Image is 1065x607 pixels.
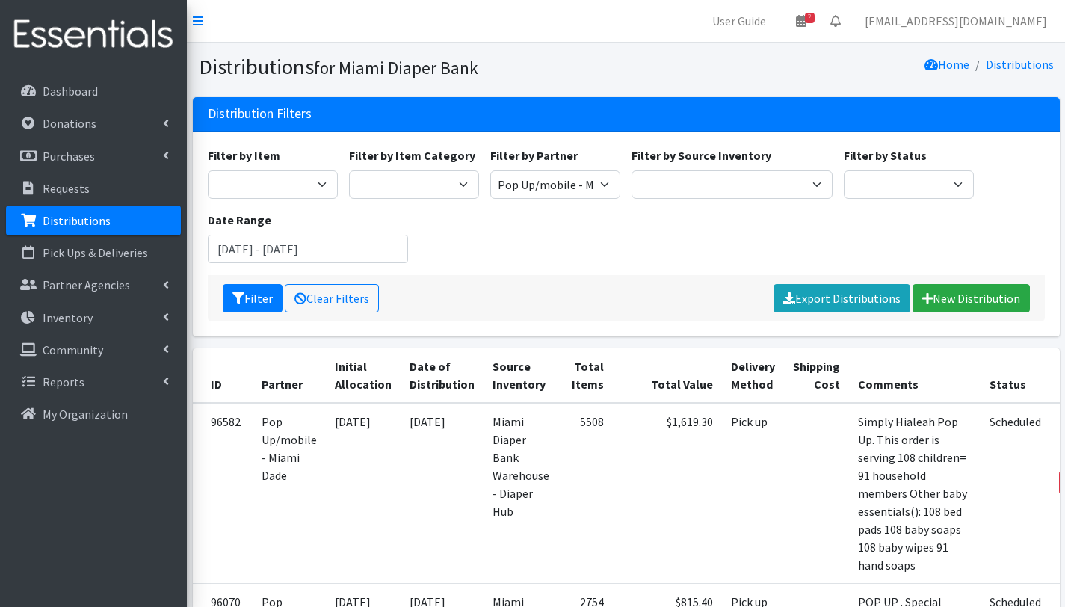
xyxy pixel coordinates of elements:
[43,375,84,389] p: Reports
[986,57,1054,72] a: Distributions
[199,54,621,80] h1: Distributions
[43,407,128,422] p: My Organization
[484,403,558,584] td: Miami Diaper Bank Warehouse - Diaper Hub
[223,284,283,312] button: Filter
[6,141,181,171] a: Purchases
[314,57,478,78] small: for Miami Diaper Bank
[43,149,95,164] p: Purchases
[43,116,96,131] p: Donations
[6,173,181,203] a: Requests
[6,399,181,429] a: My Organization
[853,6,1059,36] a: [EMAIL_ADDRESS][DOMAIN_NAME]
[401,403,484,584] td: [DATE]
[326,403,401,584] td: [DATE]
[784,6,818,36] a: 2
[326,348,401,403] th: Initial Allocation
[774,284,910,312] a: Export Distributions
[6,367,181,397] a: Reports
[6,76,181,106] a: Dashboard
[6,10,181,60] img: HumanEssentials
[253,403,326,584] td: Pop Up/mobile - Miami Dade
[43,84,98,99] p: Dashboard
[208,235,409,263] input: January 1, 2011 - December 31, 2011
[849,348,981,403] th: Comments
[700,6,778,36] a: User Guide
[913,284,1030,312] a: New Distribution
[43,310,93,325] p: Inventory
[208,106,312,122] h3: Distribution Filters
[401,348,484,403] th: Date of Distribution
[43,245,148,260] p: Pick Ups & Deliveries
[490,147,578,164] label: Filter by Partner
[208,211,271,229] label: Date Range
[193,348,253,403] th: ID
[981,403,1050,584] td: Scheduled
[805,13,815,23] span: 2
[849,403,981,584] td: Simply Hialeah Pop Up. This order is serving 108 children= 91 household members Other baby essent...
[6,270,181,300] a: Partner Agencies
[784,348,849,403] th: Shipping Cost
[6,335,181,365] a: Community
[43,277,130,292] p: Partner Agencies
[558,348,613,403] th: Total Items
[6,238,181,268] a: Pick Ups & Deliveries
[722,348,784,403] th: Delivery Method
[632,147,771,164] label: Filter by Source Inventory
[613,403,722,584] td: $1,619.30
[43,181,90,196] p: Requests
[722,403,784,584] td: Pick up
[43,342,103,357] p: Community
[558,403,613,584] td: 5508
[285,284,379,312] a: Clear Filters
[981,348,1050,403] th: Status
[6,206,181,235] a: Distributions
[484,348,558,403] th: Source Inventory
[43,213,111,228] p: Distributions
[349,147,475,164] label: Filter by Item Category
[844,147,927,164] label: Filter by Status
[6,303,181,333] a: Inventory
[924,57,969,72] a: Home
[6,108,181,138] a: Donations
[253,348,326,403] th: Partner
[193,403,253,584] td: 96582
[613,348,722,403] th: Total Value
[208,147,280,164] label: Filter by Item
